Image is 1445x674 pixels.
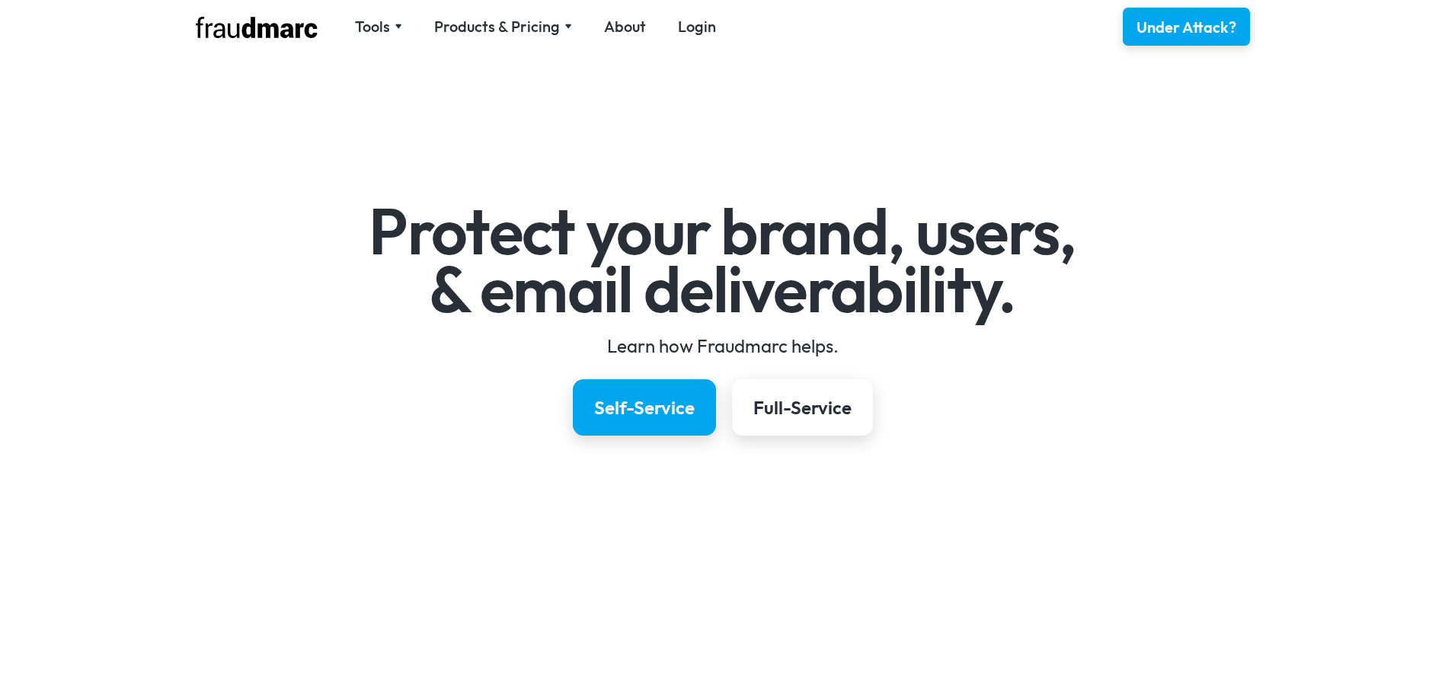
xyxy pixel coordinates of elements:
a: About [604,16,646,37]
div: Tools [355,16,390,37]
div: Tools [355,16,402,37]
h1: Protect your brand, users, & email deliverability. [280,203,1165,318]
a: Full-Service [732,379,873,436]
div: Self-Service [594,395,695,420]
div: Under Attack? [1136,17,1236,38]
a: Login [678,16,716,37]
div: Products & Pricing [434,16,560,37]
div: Products & Pricing [434,16,572,37]
div: Full-Service [753,395,852,420]
a: Under Attack? [1123,8,1250,46]
div: Learn how Fraudmarc helps. [280,334,1165,358]
a: Self-Service [573,379,716,436]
